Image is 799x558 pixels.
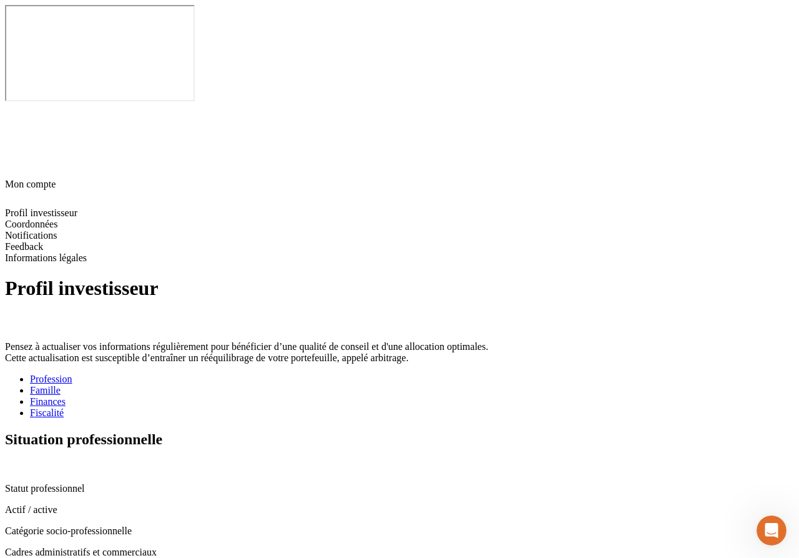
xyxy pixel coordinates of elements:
[30,396,794,407] a: Finances
[5,526,794,537] p: Catégorie socio-professionnelle
[30,374,794,385] a: Profession
[5,504,57,515] span: Actif / active
[5,431,794,448] h2: Situation professionnelle
[5,241,43,252] span: Feedback
[757,516,787,546] iframe: Intercom live chat
[5,230,57,241] span: Notifications
[30,407,794,419] a: Fiscalité
[5,219,57,229] span: Coordonnées
[5,547,157,557] span: Cadres administratifs et commerciaux
[30,385,794,396] a: Famille
[5,277,794,300] h1: Profil investisseur
[5,352,408,363] span: Cette actualisation est susceptible d’entraîner un rééquilibrage de votre portefeuille, appelé ar...
[5,252,87,263] span: Informations légales
[5,341,488,352] span: Pensez à actualiser vos informations régulièrement pour bénéficier d’une qualité de conseil et d'...
[5,483,794,494] p: Statut professionnel
[5,207,77,218] span: Profil investisseur
[5,179,56,189] span: Mon compte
